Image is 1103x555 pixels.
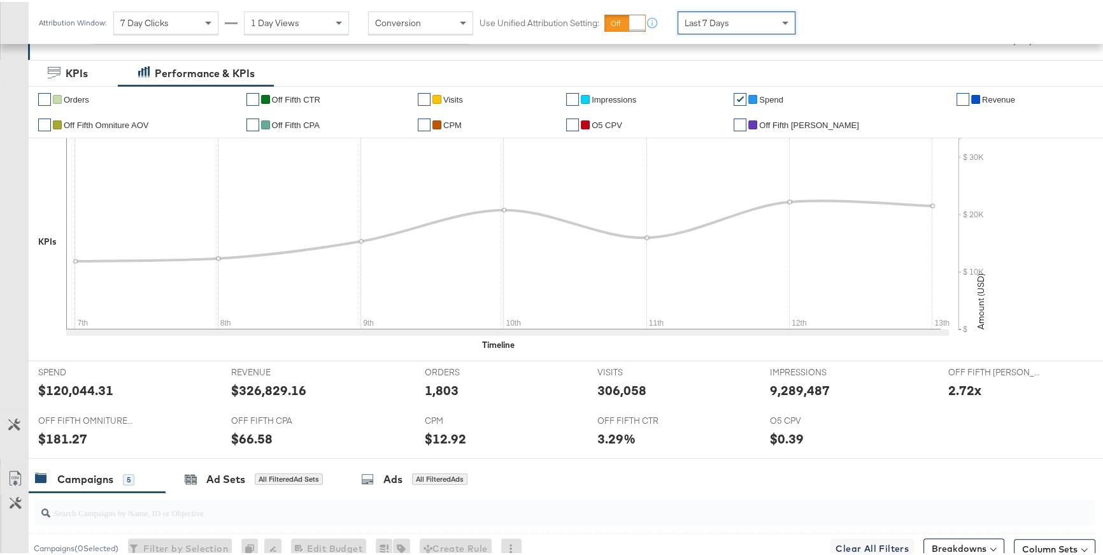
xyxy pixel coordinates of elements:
label: Use Unified Attribution Setting: [480,15,599,27]
span: REVENUE [231,364,327,377]
div: KPIs [66,64,88,79]
span: O5 CPV [592,119,622,128]
div: Ad Sets [206,470,245,485]
div: $66.58 [231,428,273,446]
div: $181.27 [38,428,87,446]
a: ✔ [566,91,579,104]
span: Revenue [982,93,1015,103]
a: ✔ [38,91,51,104]
span: off fifth CPA [272,119,320,128]
a: ✔ [734,117,746,129]
span: Conversion [375,15,421,27]
span: Clear All Filters [836,539,909,555]
div: 3.29% [597,428,636,446]
span: Last 7 Days [685,15,729,27]
span: OFF FIFTH CTR [597,413,693,425]
span: CPM [443,119,462,128]
input: Search Campaigns by Name, ID or Objective [50,493,999,518]
span: O5 CPV [770,413,865,425]
div: $120,044.31 [38,379,113,398]
a: ✔ [418,117,431,129]
div: $12.92 [425,428,466,446]
a: ✔ [734,91,746,104]
div: Campaigns [57,470,113,485]
div: Performance & KPIs [155,64,255,79]
span: OFF FIFTH OMNITURE AOV [38,413,134,425]
div: Ads [383,470,402,485]
a: ✔ [246,91,259,104]
div: 9,289,487 [770,379,830,398]
span: Impressions [592,93,636,103]
span: OFF FIFTH CPA [231,413,327,425]
a: ✔ [246,117,259,129]
a: ✔ [566,117,579,129]
span: Spend [759,93,783,103]
div: 306,058 [597,379,646,398]
div: $0.39 [770,428,804,446]
span: Off Fifth Omniture AOV [64,119,148,128]
span: 7 Day Clicks [120,15,169,27]
div: Attribution Window: [38,17,107,25]
div: 2.72x [948,379,981,398]
span: CPM [425,413,520,425]
span: Off Fifth CTR [272,93,320,103]
div: 5 [123,472,134,484]
span: Visits [443,93,463,103]
span: VISITS [597,364,693,377]
span: IMPRESSIONS [770,364,865,377]
a: ✔ [38,117,51,129]
span: SPEND [38,364,134,377]
div: Campaigns ( 0 Selected) [34,541,118,552]
div: Timeline [482,337,515,349]
text: Amount (USD) [975,271,986,328]
span: OFF FIFTH [PERSON_NAME] [948,364,1044,377]
div: KPIs [38,234,57,246]
span: Orders [64,93,89,103]
span: Off Fifth [PERSON_NAME] [759,119,859,128]
div: All Filtered Ads [412,472,467,483]
span: ORDERS [425,364,520,377]
div: All Filtered Ad Sets [255,472,323,483]
a: ✔ [957,91,969,104]
span: 1 Day Views [251,15,299,27]
div: 1,803 [425,379,459,398]
a: ✔ [418,91,431,104]
div: $326,829.16 [231,379,306,398]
